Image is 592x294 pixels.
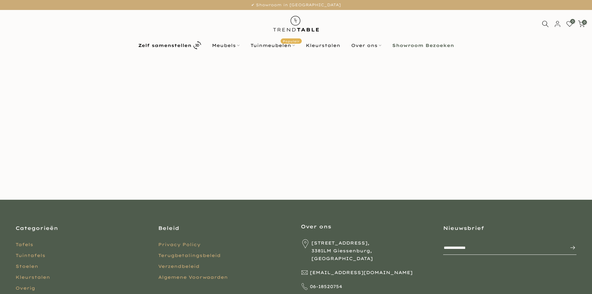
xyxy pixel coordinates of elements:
[16,242,33,247] a: Tafels
[392,43,454,48] b: Showroom Bezoeken
[138,43,191,48] b: Zelf samenstellen
[563,244,576,251] span: Inschrijven
[206,42,245,49] a: Meubels
[310,283,342,291] span: 06-18520754
[133,40,206,51] a: Zelf samenstellen
[16,264,38,269] a: Stoelen
[158,253,221,258] a: Terugbetalingsbeleid
[8,2,584,8] p: ✔ Showroom in [GEOGRAPHIC_DATA]
[570,19,575,24] span: 0
[16,285,35,291] a: Overig
[310,269,413,277] span: [EMAIL_ADDRESS][DOMAIN_NAME]
[158,242,200,247] a: Privacy Policy
[443,225,576,231] h3: Nieuwsbrief
[346,42,387,49] a: Over ons
[16,274,50,280] a: Kleurstalen
[582,20,587,25] span: 0
[158,274,228,280] a: Algemene Voorwaarden
[158,264,200,269] a: Verzendbeleid
[16,253,45,258] a: Tuintafels
[269,10,323,38] img: trend-table
[311,239,434,263] span: [STREET_ADDRESS], 3381LM Giessenburg, [GEOGRAPHIC_DATA]
[281,38,302,44] span: Populair
[563,241,576,254] button: Inschrijven
[566,21,573,27] a: 0
[578,21,585,27] a: 0
[300,42,346,49] a: Kleurstalen
[387,42,459,49] a: Showroom Bezoeken
[301,223,434,230] h3: Over ons
[245,42,300,49] a: TuinmeubelenPopulair
[16,225,149,231] h3: Categorieën
[158,225,291,231] h3: Beleid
